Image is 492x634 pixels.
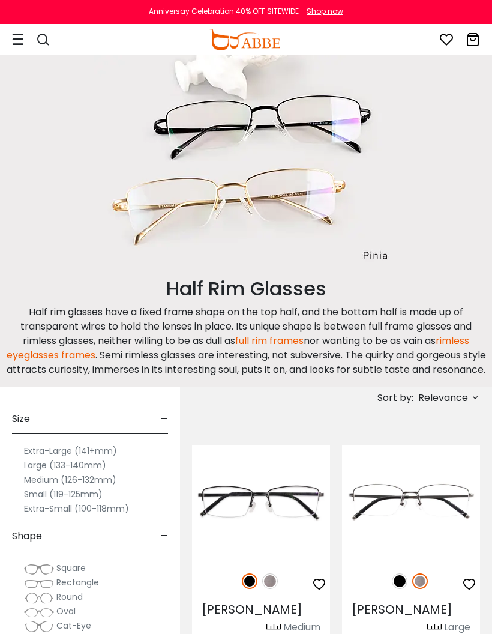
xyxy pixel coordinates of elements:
img: size ruler [427,623,442,632]
img: abbeglasses.com [209,29,280,50]
a: rimless eyeglasses frames [7,334,470,362]
span: - [160,405,168,433]
img: Gun Noah - Titanium ,Adjust Nose Pads [342,445,480,560]
img: Gun [412,573,428,589]
img: Black [392,573,407,589]
img: Square.png [24,563,54,575]
img: Cat-Eye.png [24,621,54,633]
label: Extra-Large (141+mm) [24,444,117,458]
span: Size [12,405,30,433]
span: Round [56,591,83,603]
span: Cat-Eye [56,620,91,632]
img: Round.png [24,592,54,604]
img: Rectangle.png [24,578,54,590]
span: [PERSON_NAME] [352,601,452,618]
span: Square [56,562,86,574]
label: Small (119-125mm) [24,487,103,501]
h2: Half Rim Glasses [6,277,486,300]
label: Large (133-140mm) [24,458,106,472]
a: Shop now [301,6,343,16]
p: Half rim glasses have a fixed frame shape on the top half, and the bottom half is made up of tran... [6,305,486,377]
span: Oval [56,605,76,617]
span: - [160,522,168,551]
img: half rim glasses [94,55,398,265]
span: Rectangle [56,576,99,588]
a: full rim frames [235,334,304,348]
img: size ruler [266,623,281,632]
img: Gun [262,573,278,589]
label: Medium (126-132mm) [24,472,116,487]
label: Extra-Small (100-118mm) [24,501,129,516]
img: Oval.png [24,606,54,618]
span: Sort by: [377,391,413,405]
span: Relevance [418,387,468,409]
span: Shape [12,522,42,551]
img: Black [242,573,257,589]
span: [PERSON_NAME] [202,601,302,618]
img: Black Liam - Titanium ,Adjust Nose Pads [192,445,330,560]
div: Shop now [307,6,343,17]
div: Anniversay Celebration 40% OFF SITEWIDE [149,6,299,17]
